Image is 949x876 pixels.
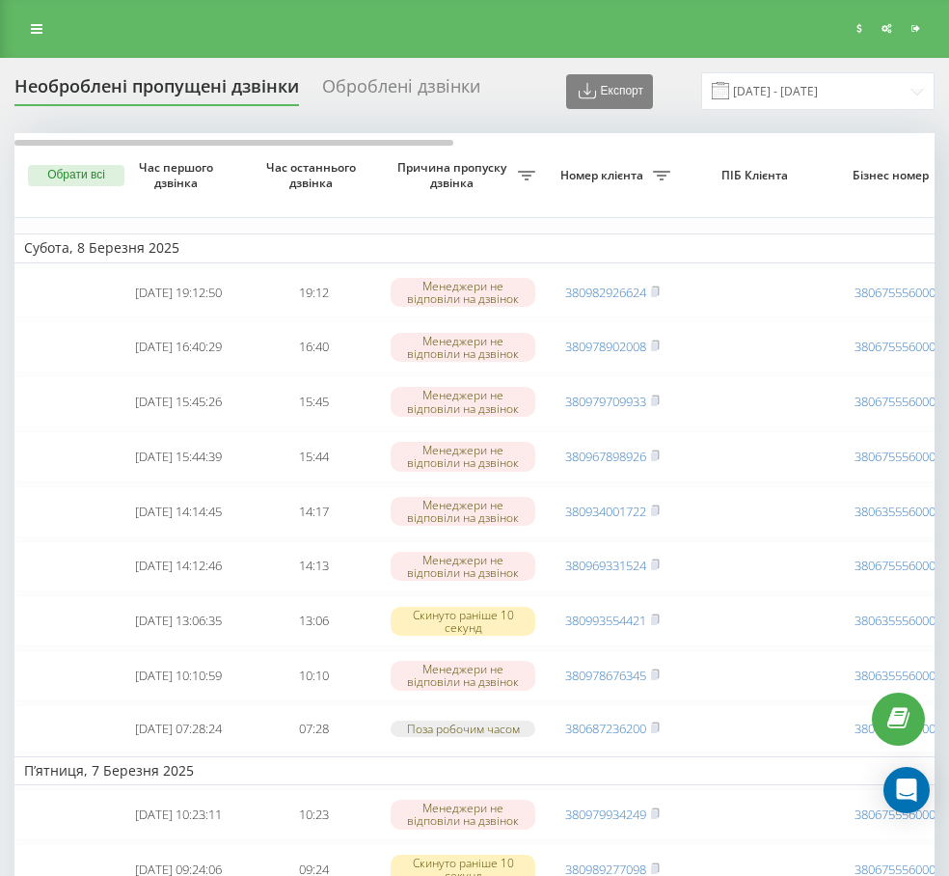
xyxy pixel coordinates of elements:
[246,541,381,592] td: 14:13
[111,705,246,753] td: [DATE] 07:28:24
[854,284,935,301] a: 380675556000
[391,552,535,581] div: Менеджери не відповіли на дзвінок
[854,806,935,823] a: 380675556000
[565,448,646,465] a: 380967898926
[565,667,646,684] a: 380978676345
[111,431,246,482] td: [DATE] 15:44:39
[111,376,246,427] td: [DATE] 15:45:26
[246,267,381,318] td: 19:12
[246,321,381,372] td: 16:40
[565,557,646,574] a: 380969331524
[246,789,381,840] td: 10:23
[391,497,535,526] div: Менеджери не відповіли на дзвінок
[565,393,646,410] a: 380979709933
[565,720,646,737] a: 380687236200
[111,541,246,592] td: [DATE] 14:12:46
[854,503,935,520] a: 380635556000
[246,486,381,537] td: 14:17
[391,661,535,690] div: Менеджери не відповіли на дзвінок
[854,448,935,465] a: 380675556000
[391,721,535,737] div: Поза робочим часом
[246,705,381,753] td: 07:28
[391,387,535,416] div: Менеджери не відповіли на дзвінок
[391,800,535,829] div: Менеджери не відповіли на дзвінок
[28,165,124,186] button: Обрати всі
[565,806,646,823] a: 380979934249
[391,160,518,190] span: Причина пропуску дзвінка
[566,74,653,109] button: Експорт
[391,442,535,471] div: Менеджери не відповіли на дзвінок
[854,612,935,629] a: 380635556000
[246,595,381,646] td: 13:06
[696,168,818,183] span: ПІБ Клієнта
[565,612,646,629] a: 380993554421
[854,720,935,737] a: 380675556000
[555,168,653,183] span: Номер клієнта
[565,284,646,301] a: 380982926624
[322,76,480,106] div: Оброблені дзвінки
[854,667,935,684] a: 380635556000
[111,650,246,701] td: [DATE] 10:10:59
[565,503,646,520] a: 380934001722
[246,650,381,701] td: 10:10
[126,160,230,190] span: Час першого дзвінка
[391,607,535,636] div: Скинуто раніше 10 секунд
[565,338,646,355] a: 380978902008
[883,767,930,813] div: Open Intercom Messenger
[246,376,381,427] td: 15:45
[854,338,935,355] a: 380675556000
[391,333,535,362] div: Менеджери не відповіли на дзвінок
[111,486,246,537] td: [DATE] 14:14:45
[111,267,246,318] td: [DATE] 19:12:50
[111,321,246,372] td: [DATE] 16:40:29
[261,160,366,190] span: Час останнього дзвінка
[111,595,246,646] td: [DATE] 13:06:35
[844,168,942,183] span: Бізнес номер
[391,278,535,307] div: Менеджери не відповіли на дзвінок
[111,789,246,840] td: [DATE] 10:23:11
[246,431,381,482] td: 15:44
[854,393,935,410] a: 380675556000
[14,76,299,106] div: Необроблені пропущені дзвінки
[854,557,935,574] a: 380675556000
